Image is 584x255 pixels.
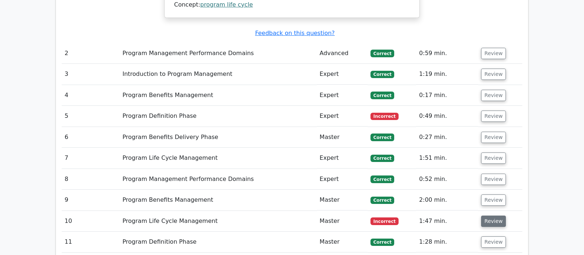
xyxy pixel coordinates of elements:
[416,85,478,106] td: 0:17 min.
[317,232,368,252] td: Master
[481,194,506,206] button: Review
[317,169,368,190] td: Expert
[119,127,316,148] td: Program Benefits Delivery Phase
[62,169,119,190] td: 8
[62,64,119,85] td: 3
[370,217,399,225] span: Incorrect
[370,92,394,99] span: Correct
[370,50,394,57] span: Correct
[317,190,368,210] td: Master
[370,71,394,78] span: Correct
[119,232,316,252] td: Program Definition Phase
[119,85,316,106] td: Program Benefits Management
[62,148,119,169] td: 7
[62,106,119,127] td: 5
[119,169,316,190] td: Program Management Performance Domains
[481,132,506,143] button: Review
[370,113,399,120] span: Incorrect
[481,69,506,80] button: Review
[174,1,410,9] div: Concept:
[416,43,478,64] td: 0:59 min.
[62,232,119,252] td: 11
[481,152,506,164] button: Review
[370,155,394,162] span: Correct
[255,30,335,36] a: Feedback on this question?
[416,64,478,85] td: 1:19 min.
[416,106,478,127] td: 0:49 min.
[317,148,368,169] td: Expert
[200,1,253,8] a: program life cycle
[370,134,394,141] span: Correct
[317,85,368,106] td: Expert
[62,43,119,64] td: 2
[119,211,316,232] td: Program Life Cycle Management
[370,197,394,204] span: Correct
[317,127,368,148] td: Master
[317,106,368,127] td: Expert
[62,127,119,148] td: 6
[119,148,316,169] td: Program Life Cycle Management
[416,190,478,210] td: 2:00 min.
[62,211,119,232] td: 10
[481,111,506,122] button: Review
[481,48,506,59] button: Review
[481,216,506,227] button: Review
[370,175,394,183] span: Correct
[416,169,478,190] td: 0:52 min.
[416,127,478,148] td: 0:27 min.
[62,190,119,210] td: 9
[416,211,478,232] td: 1:47 min.
[481,90,506,101] button: Review
[416,148,478,169] td: 1:51 min.
[317,43,368,64] td: Advanced
[370,239,394,246] span: Correct
[317,64,368,85] td: Expert
[119,64,316,85] td: Introduction to Program Management
[119,190,316,210] td: Program Benefits Management
[119,43,316,64] td: Program Management Performance Domains
[62,85,119,106] td: 4
[317,211,368,232] td: Master
[416,232,478,252] td: 1:28 min.
[481,174,506,185] button: Review
[481,236,506,248] button: Review
[119,106,316,127] td: Program Definition Phase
